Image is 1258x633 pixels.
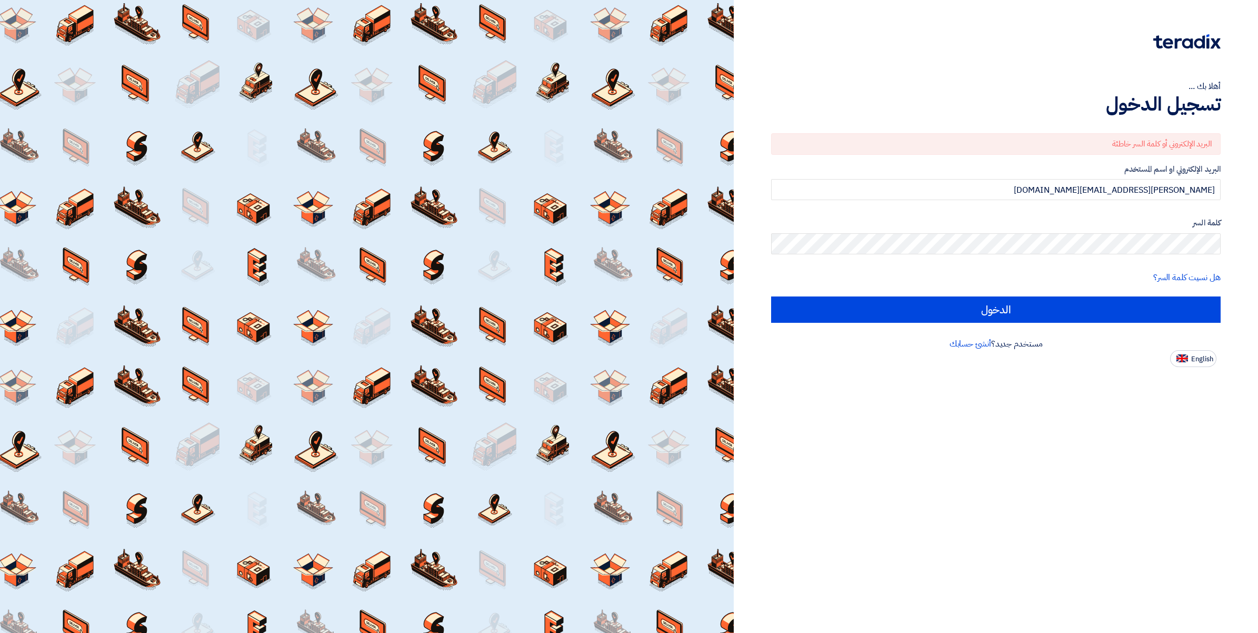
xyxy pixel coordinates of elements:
[1153,34,1221,49] img: Teradix logo
[950,338,991,350] a: أنشئ حسابك
[771,80,1221,93] div: أهلا بك ...
[1191,355,1213,363] span: English
[771,338,1221,350] div: مستخدم جديد؟
[1176,354,1188,362] img: en-US.png
[1170,350,1216,367] button: English
[771,217,1221,229] label: كلمة السر
[771,296,1221,323] input: الدخول
[771,179,1221,200] input: أدخل بريد العمل الإلكتروني او اسم المستخدم الخاص بك ...
[1153,271,1221,284] a: هل نسيت كلمة السر؟
[771,163,1221,175] label: البريد الإلكتروني او اسم المستخدم
[771,93,1221,116] h1: تسجيل الدخول
[771,133,1221,155] div: البريد الإلكتروني أو كلمة السر خاطئة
